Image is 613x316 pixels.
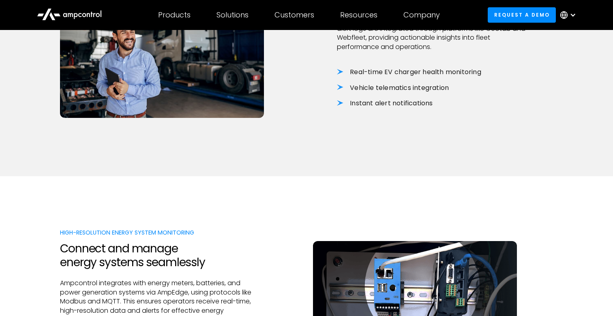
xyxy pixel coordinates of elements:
[337,83,529,92] li: Vehicle telematics integration
[60,228,252,237] div: High-Resolution Energy System Monitoring
[488,7,556,22] a: Request a demo
[216,11,249,19] div: Solutions
[340,11,377,19] div: Resources
[403,11,440,19] div: Company
[274,11,314,19] div: Customers
[158,11,191,19] div: Products
[60,242,252,269] h2: Connect and manage energy systems seamlessly
[337,99,529,108] li: Instant alert notifications
[337,68,529,77] li: Real-time EV charger health monitoring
